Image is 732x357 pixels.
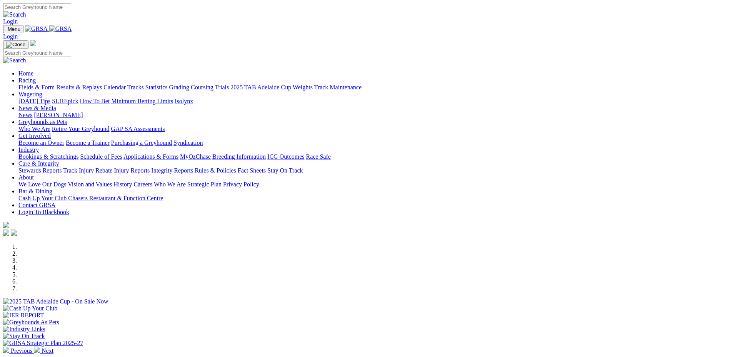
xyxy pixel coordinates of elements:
a: Bar & Dining [18,188,52,194]
a: Breeding Information [212,153,266,160]
a: Stay On Track [267,167,303,174]
a: Greyhounds as Pets [18,119,67,125]
a: Trials [215,84,229,91]
img: GRSA [49,25,72,32]
img: Stay On Track [3,333,45,340]
a: News [18,112,32,118]
div: Bar & Dining [18,195,729,202]
a: Fact Sheets [238,167,266,174]
a: Coursing [191,84,213,91]
div: News & Media [18,112,729,119]
button: Toggle navigation [3,40,28,49]
a: Schedule of Fees [80,153,122,160]
a: We Love Our Dogs [18,181,66,188]
a: Syndication [173,139,203,146]
span: Menu [8,26,20,32]
img: IER REPORT [3,312,44,319]
a: GAP SA Assessments [111,126,165,132]
a: Wagering [18,91,42,97]
a: Applications & Forms [123,153,178,160]
img: twitter.svg [11,230,17,236]
a: [DATE] Tips [18,98,50,104]
a: Get Involved [18,132,51,139]
a: Calendar [103,84,126,91]
img: Industry Links [3,326,45,333]
a: Injury Reports [114,167,150,174]
img: Search [3,57,26,64]
div: Greyhounds as Pets [18,126,729,132]
a: Grading [169,84,189,91]
a: Fields & Form [18,84,55,91]
a: Industry [18,146,39,153]
span: Previous [11,347,32,354]
a: How To Bet [80,98,110,104]
a: Previous [3,347,34,354]
img: chevron-right-pager-white.svg [34,347,40,353]
img: Greyhounds As Pets [3,319,59,326]
img: Close [6,42,25,48]
a: Privacy Policy [223,181,259,188]
a: About [18,174,34,181]
a: Retire Your Greyhound [52,126,110,132]
a: Chasers Restaurant & Function Centre [68,195,163,201]
a: Login [3,18,18,25]
div: About [18,181,729,188]
a: Home [18,70,33,77]
a: Track Injury Rebate [63,167,112,174]
a: Careers [133,181,152,188]
img: facebook.svg [3,230,9,236]
a: History [113,181,132,188]
a: Purchasing a Greyhound [111,139,172,146]
img: logo-grsa-white.png [30,40,36,46]
img: GRSA [25,25,48,32]
button: Toggle navigation [3,25,23,33]
img: logo-grsa-white.png [3,222,9,228]
a: SUREpick [52,98,78,104]
a: Cash Up Your Club [18,195,67,201]
a: News & Media [18,105,56,111]
a: Rules & Policies [195,167,236,174]
a: Track Maintenance [314,84,362,91]
a: Vision and Values [68,181,112,188]
a: Statistics [145,84,168,91]
a: Become an Owner [18,139,64,146]
img: Search [3,11,26,18]
a: MyOzChase [180,153,211,160]
a: Bookings & Scratchings [18,153,78,160]
img: chevron-left-pager-white.svg [3,347,9,353]
a: Contact GRSA [18,202,55,208]
a: 2025 TAB Adelaide Cup [230,84,291,91]
a: Next [34,347,53,354]
div: Get Involved [18,139,729,146]
div: Wagering [18,98,729,105]
a: Strategic Plan [187,181,222,188]
img: GRSA Strategic Plan 2025-27 [3,340,83,347]
span: Next [42,347,53,354]
img: 2025 TAB Adelaide Cup - On Sale Now [3,298,108,305]
a: ICG Outcomes [267,153,304,160]
a: Isolynx [175,98,193,104]
div: Industry [18,153,729,160]
a: Care & Integrity [18,160,59,167]
a: Race Safe [306,153,330,160]
input: Search [3,49,71,57]
a: Who We Are [18,126,50,132]
a: Weights [293,84,313,91]
a: Racing [18,77,36,84]
a: Login [3,33,18,40]
a: Login To Blackbook [18,209,69,215]
a: Integrity Reports [151,167,193,174]
a: Minimum Betting Limits [111,98,173,104]
a: Stewards Reports [18,167,62,174]
div: Racing [18,84,729,91]
a: Who We Are [154,181,186,188]
a: Become a Trainer [66,139,110,146]
div: Care & Integrity [18,167,729,174]
a: Tracks [127,84,144,91]
a: Results & Replays [56,84,102,91]
a: [PERSON_NAME] [34,112,83,118]
img: Cash Up Your Club [3,305,57,312]
input: Search [3,3,71,11]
